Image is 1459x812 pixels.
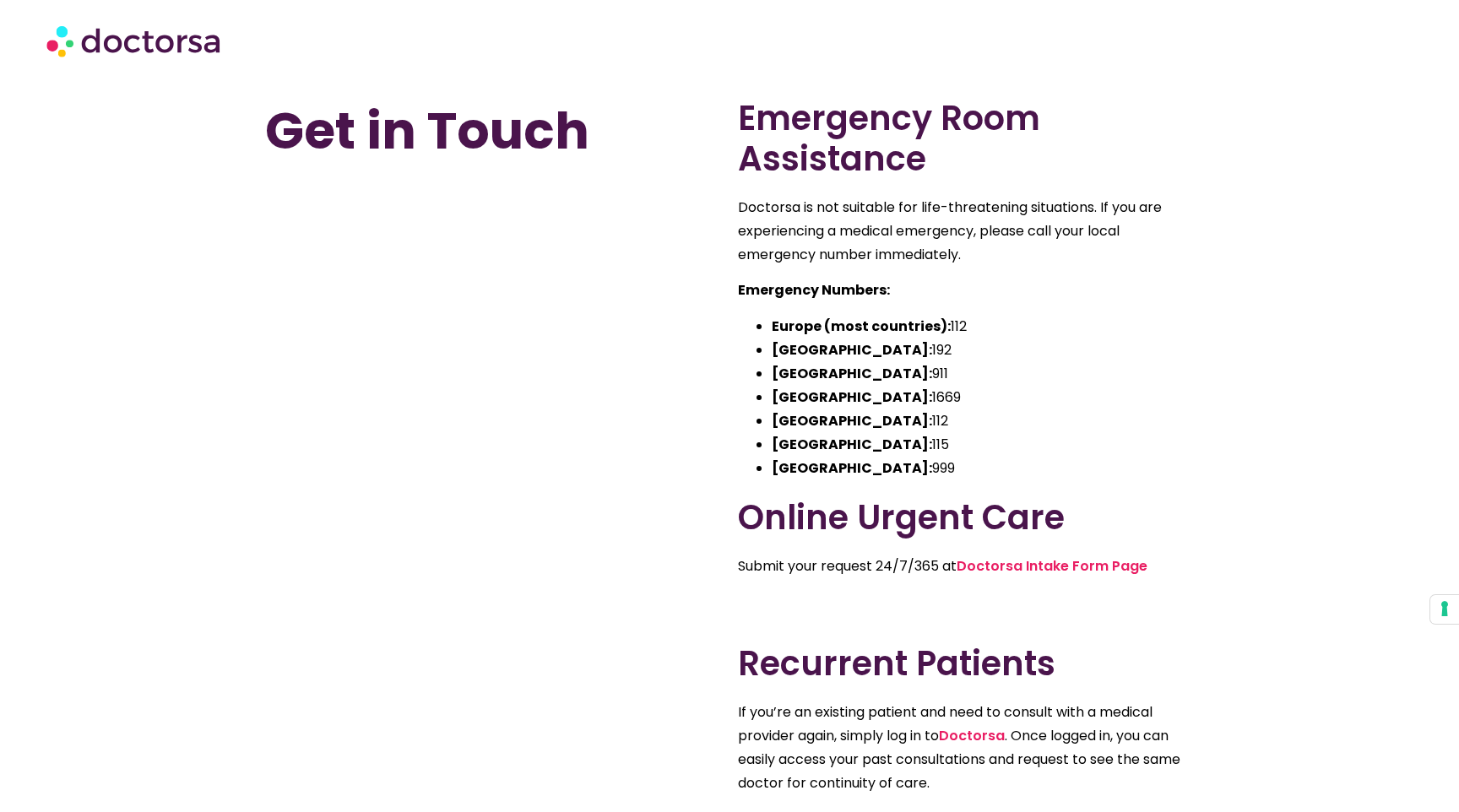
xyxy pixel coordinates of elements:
h2: Emergency Room Assistance [738,98,1194,179]
h1: Get in Touch [265,98,721,164]
li: 999 [772,457,1194,480]
strong: [GEOGRAPHIC_DATA]: [772,364,932,383]
li: 115 [772,433,1194,457]
p: Doctorsa is not suitable for life-threatening situations. If you are experiencing a medical emerg... [738,196,1194,267]
button: Your consent preferences for tracking technologies [1430,595,1459,624]
strong: [GEOGRAPHIC_DATA]: [772,340,932,360]
a: Doctorsa Intake Form Page [957,556,1147,576]
p: If you’re an existing patient and need to consult with a medical provider again, simply log in to... [738,701,1194,795]
strong: [GEOGRAPHIC_DATA]: [772,435,932,454]
li: 1669 [772,386,1194,409]
p: Submit your request 24/7/365 at [738,555,1194,578]
h2: Recurrent Patients [738,643,1194,684]
li: 911 [772,362,1194,386]
li: 192 [772,338,1194,362]
strong: [GEOGRAPHIC_DATA]: [772,458,932,478]
strong: [GEOGRAPHIC_DATA]: [772,387,932,407]
strong: Emergency Numbers: [738,280,890,300]
li: 112 [772,409,1194,433]
strong: Europe (most countries): [772,317,951,336]
strong: [GEOGRAPHIC_DATA]: [772,411,932,430]
li: 112 [772,315,1194,338]
h2: Online Urgent Care [738,497,1194,538]
a: Doctorsa [939,726,1005,745]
